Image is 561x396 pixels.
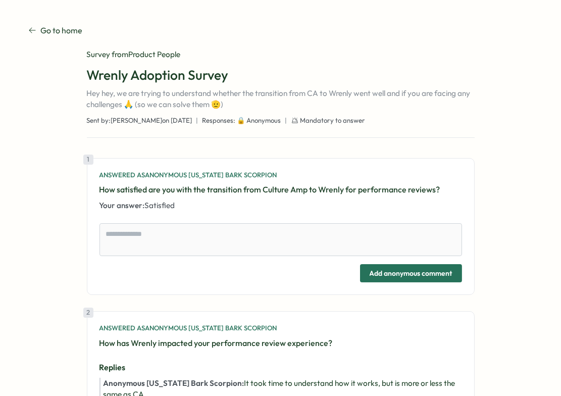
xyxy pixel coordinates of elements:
div: 1 [83,155,93,165]
span: Responses: 🔒 Anonymous [202,116,281,125]
span: Satisfied [145,201,175,210]
div: 2 [83,308,93,318]
p: Replies [99,361,462,374]
p: Hey hey, we are trying to understand whether the transition from CA to Wrenly went well and if yo... [87,88,475,110]
span: | [285,116,287,125]
span: | [196,116,198,125]
p: How has Wrenly impacted your performance review experience? [99,337,462,350]
span: Sent by: [PERSON_NAME] on [DATE] [87,116,192,125]
span: Your answer: [99,201,145,210]
p: Go to home [40,24,82,37]
a: Go to home [28,24,82,37]
div: Survey from Product People [87,49,475,60]
span: Add anonymous comment [370,265,452,282]
div: Answered as Anonymous [US_STATE] Bark Scorpion [99,324,462,333]
button: Add anonymous comment [360,264,462,282]
span: Anonymous [US_STATE] Bark Scorpion : [104,378,244,388]
div: Answered as Anonymous [US_STATE] Bark Scorpion [99,171,462,180]
p: How satisfied are you with the transition from Culture Amp to Wrenly for performance reviews? [99,183,462,196]
span: Mandatory to answer [300,116,366,125]
h1: Wrenly Adoption Survey [87,66,475,84]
